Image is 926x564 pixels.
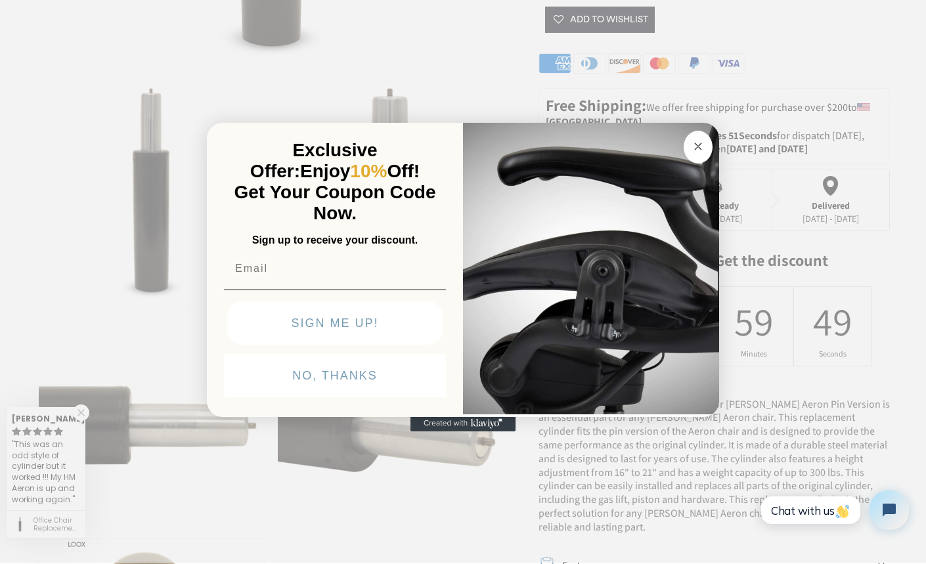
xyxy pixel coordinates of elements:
[463,120,719,414] img: 92d77583-a095-41f6-84e7-858462e0427a.jpeg
[350,161,387,181] span: 10%
[684,131,713,163] button: Close dialog
[300,161,420,181] span: Enjoy Off!
[250,140,378,181] span: Exclusive Offer:
[252,234,418,246] span: Sign up to receive your discount.
[234,182,436,223] span: Get Your Coupon Code Now.
[227,301,443,345] button: SIGN ME UP!
[224,354,446,397] button: NO, THANKS
[747,479,920,541] iframe: Tidio Chat
[410,416,516,431] a: Created with Klaviyo - opens in a new tab
[224,255,446,282] input: Email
